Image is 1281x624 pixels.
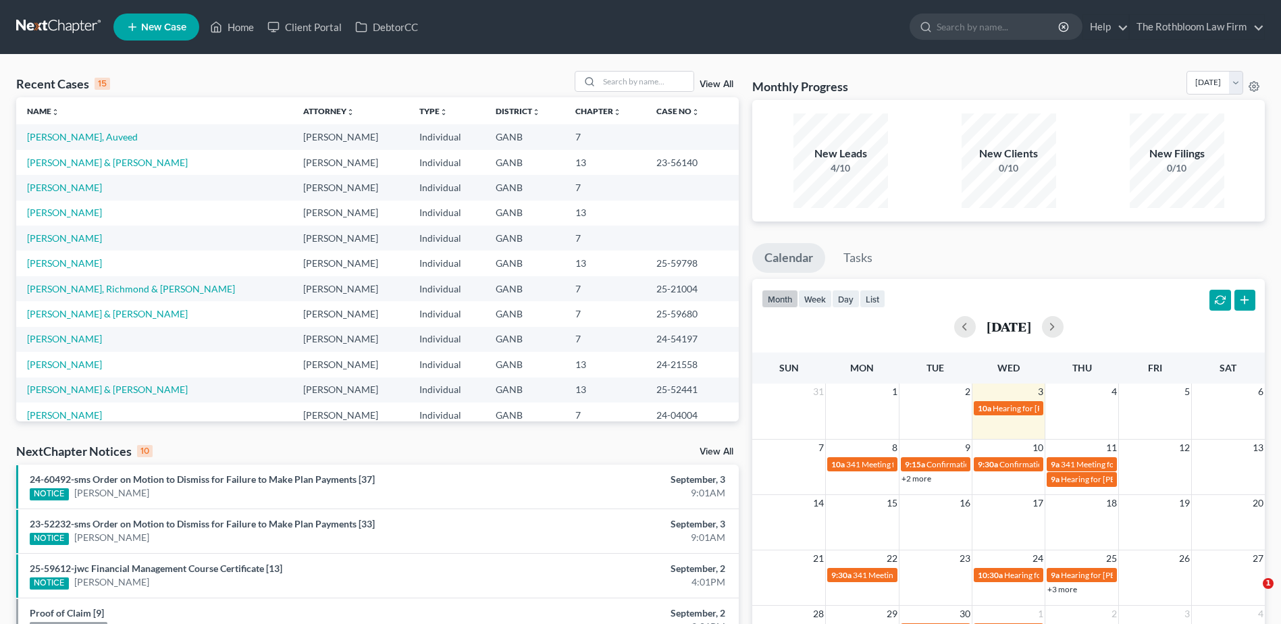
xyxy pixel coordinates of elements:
[1251,440,1265,456] span: 13
[419,106,448,116] a: Typeunfold_more
[1183,606,1191,622] span: 3
[978,403,991,413] span: 10a
[409,276,485,301] td: Individual
[846,459,968,469] span: 341 Meeting for [PERSON_NAME]
[1110,606,1118,622] span: 2
[817,440,825,456] span: 7
[565,276,646,301] td: 7
[700,447,733,457] a: View All
[485,301,565,326] td: GANB
[1061,459,1182,469] span: 341 Meeting for [PERSON_NAME]
[999,459,1154,469] span: Confirmation Hearing for [PERSON_NAME]
[27,157,188,168] a: [PERSON_NAME] & [PERSON_NAME]
[905,459,925,469] span: 9:15a
[646,276,739,301] td: 25-21004
[348,15,425,39] a: DebtorCC
[613,108,621,116] i: unfold_more
[292,301,409,326] td: [PERSON_NAME]
[30,473,375,485] a: 24-60492-sms Order on Motion to Dismiss for Failure to Make Plan Payments [37]
[27,359,102,370] a: [PERSON_NAME]
[1220,362,1236,373] span: Sat
[261,15,348,39] a: Client Portal
[30,577,69,590] div: NOTICE
[958,495,972,511] span: 16
[793,161,888,175] div: 4/10
[27,182,102,193] a: [PERSON_NAME]
[27,131,138,142] a: [PERSON_NAME], Auveed
[27,384,188,395] a: [PERSON_NAME] & [PERSON_NAME]
[485,226,565,251] td: GANB
[937,14,1060,39] input: Search by name...
[409,175,485,200] td: Individual
[502,606,725,620] div: September, 2
[565,124,646,149] td: 7
[987,319,1031,334] h2: [DATE]
[646,352,739,377] td: 24-21558
[30,533,69,545] div: NOTICE
[485,201,565,226] td: GANB
[496,106,540,116] a: Districtunfold_more
[1263,578,1274,589] span: 1
[27,283,235,294] a: [PERSON_NAME], Richmond & [PERSON_NAME]
[646,327,739,352] td: 24-54197
[691,108,700,116] i: unfold_more
[646,402,739,427] td: 24-04004
[962,146,1056,161] div: New Clients
[1130,15,1264,39] a: The Rothbloom Law Firm
[1051,474,1060,484] span: 9a
[409,251,485,276] td: Individual
[27,232,102,244] a: [PERSON_NAME]
[798,290,832,308] button: week
[292,251,409,276] td: [PERSON_NAME]
[646,251,739,276] td: 25-59798
[292,150,409,175] td: [PERSON_NAME]
[1148,362,1162,373] span: Fri
[30,488,69,500] div: NOTICE
[27,333,102,344] a: [PERSON_NAME]
[646,150,739,175] td: 23-56140
[30,607,104,619] a: Proof of Claim [9]
[409,301,485,326] td: Individual
[812,606,825,622] span: 28
[656,106,700,116] a: Case Nounfold_more
[1105,550,1118,567] span: 25
[1047,584,1077,594] a: +3 more
[646,301,739,326] td: 25-59680
[409,402,485,427] td: Individual
[1257,384,1265,400] span: 6
[779,362,799,373] span: Sun
[958,550,972,567] span: 23
[575,106,621,116] a: Chapterunfold_more
[831,243,885,273] a: Tasks
[1031,550,1045,567] span: 24
[891,440,899,456] span: 8
[485,378,565,402] td: GANB
[485,175,565,200] td: GANB
[27,308,188,319] a: [PERSON_NAME] & [PERSON_NAME]
[565,352,646,377] td: 13
[860,290,885,308] button: list
[502,531,725,544] div: 9:01AM
[1037,606,1045,622] span: 1
[565,201,646,226] td: 13
[27,207,102,218] a: [PERSON_NAME]
[752,243,825,273] a: Calendar
[1110,384,1118,400] span: 4
[565,226,646,251] td: 7
[1072,362,1092,373] span: Thu
[793,146,888,161] div: New Leads
[1061,570,1238,580] span: Hearing for [PERSON_NAME] & [PERSON_NAME]
[30,518,375,529] a: 23-52232-sms Order on Motion to Dismiss for Failure to Make Plan Payments [33]
[964,384,972,400] span: 2
[1031,440,1045,456] span: 10
[1051,570,1060,580] span: 9a
[485,150,565,175] td: GANB
[409,378,485,402] td: Individual
[95,78,110,90] div: 15
[926,459,1081,469] span: Confirmation Hearing for [PERSON_NAME]
[565,402,646,427] td: 7
[51,108,59,116] i: unfold_more
[409,150,485,175] td: Individual
[853,570,974,580] span: 341 Meeting for [PERSON_NAME]
[137,445,153,457] div: 10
